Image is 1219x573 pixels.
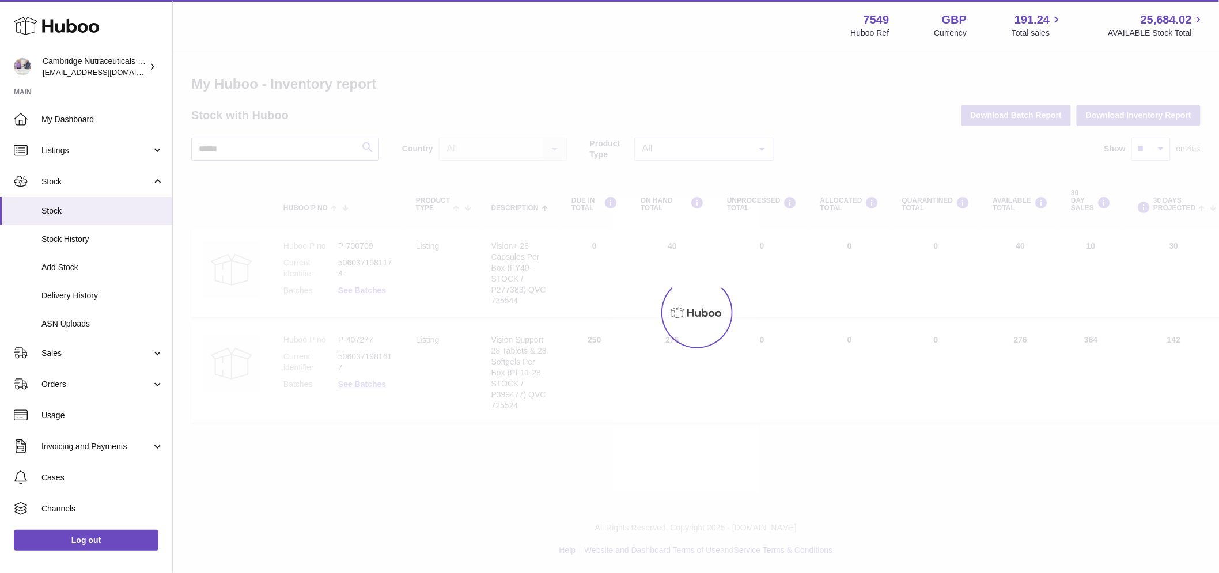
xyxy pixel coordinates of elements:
[41,318,164,329] span: ASN Uploads
[14,530,158,551] a: Log out
[41,176,152,187] span: Stock
[942,12,967,28] strong: GBP
[41,290,164,301] span: Delivery History
[41,441,152,452] span: Invoicing and Payments
[41,379,152,390] span: Orders
[1014,12,1050,28] span: 191.24
[851,28,889,39] div: Huboo Ref
[41,206,164,217] span: Stock
[1141,12,1192,28] span: 25,684.02
[41,472,164,483] span: Cases
[41,348,152,359] span: Sales
[41,262,164,273] span: Add Stock
[1012,12,1063,39] a: 191.24 Total sales
[1108,12,1205,39] a: 25,684.02 AVAILABLE Stock Total
[14,58,31,75] img: qvc@camnutra.com
[1012,28,1063,39] span: Total sales
[41,234,164,245] span: Stock History
[41,114,164,125] span: My Dashboard
[41,410,164,421] span: Usage
[43,56,146,78] div: Cambridge Nutraceuticals Ltd
[934,28,967,39] div: Currency
[43,67,169,77] span: [EMAIL_ADDRESS][DOMAIN_NAME]
[1108,28,1205,39] span: AVAILABLE Stock Total
[864,12,889,28] strong: 7549
[41,503,164,514] span: Channels
[41,145,152,156] span: Listings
